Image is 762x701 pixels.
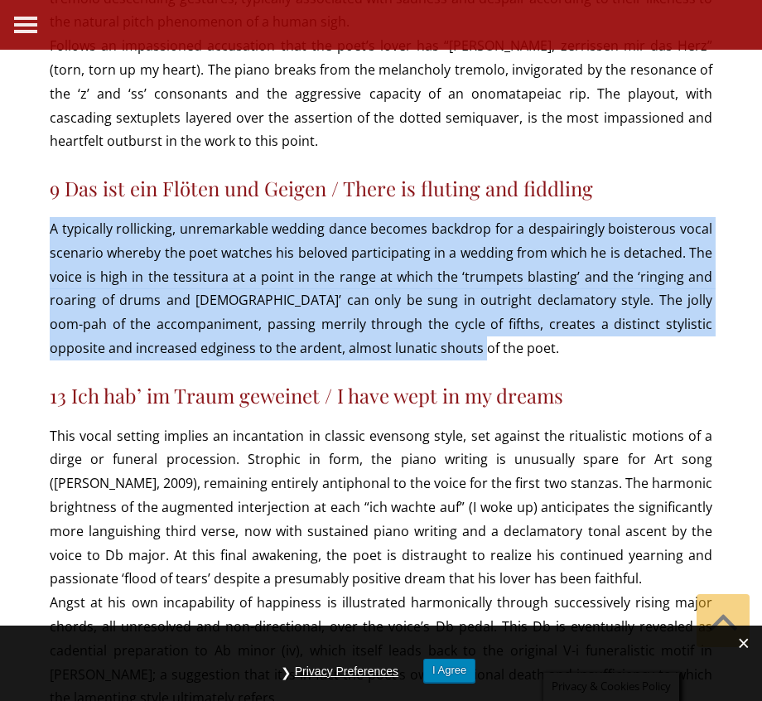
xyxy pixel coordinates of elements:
h3: 9 Das ist ein Flöten und Geigen / There is fluting and fiddling [50,176,712,201]
button: Privacy Preferences [287,659,407,684]
button: I Agree [423,659,475,683]
h3: 13 Ich hab’ im Traum geweinet / I have wept in my dreams [50,384,712,408]
p: A typically rollicking, unremarkable wedding dance becomes backdrop for a despairingly boisterous... [50,217,712,360]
